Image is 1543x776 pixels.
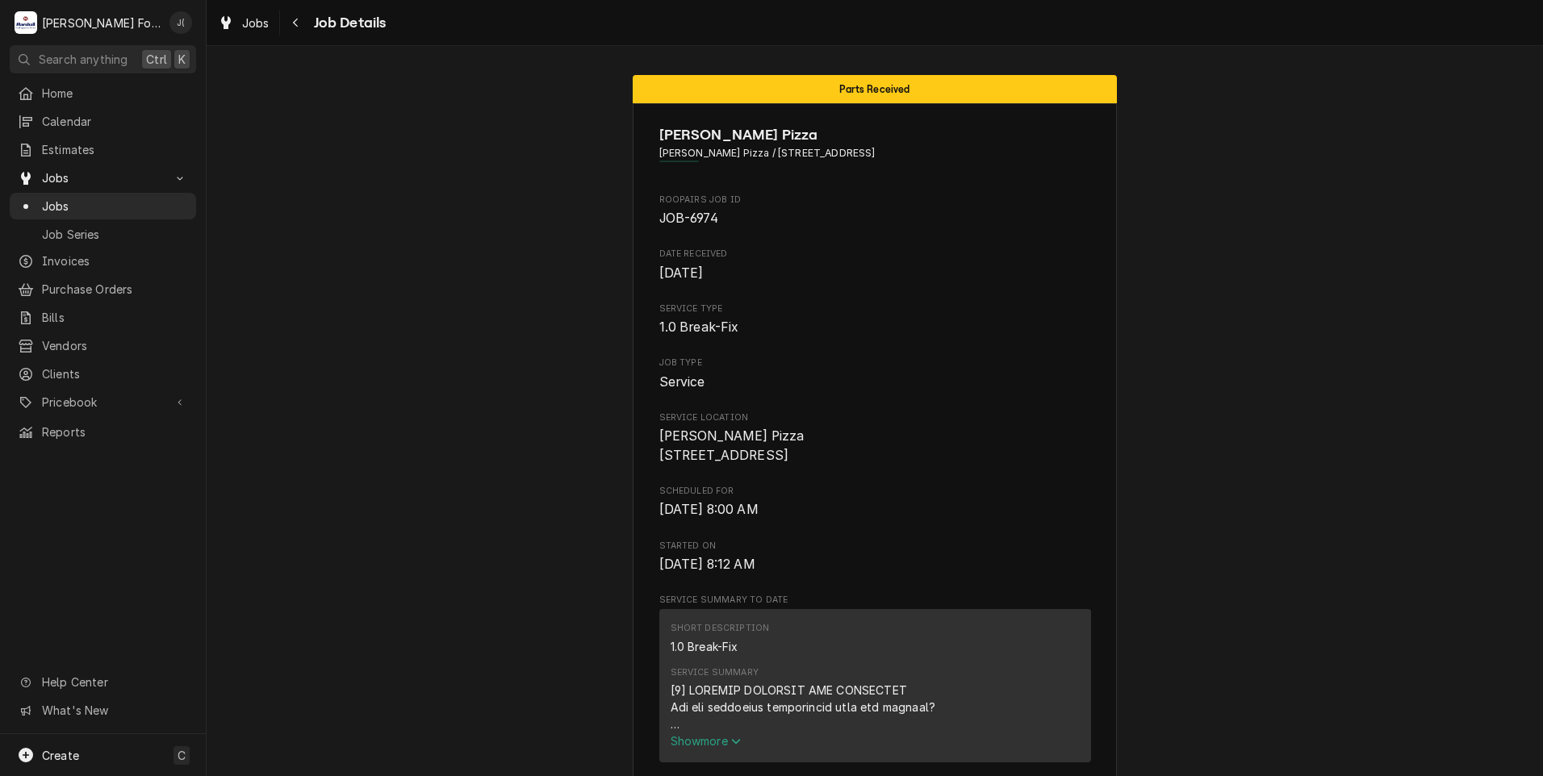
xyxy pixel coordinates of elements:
span: Scheduled For [659,485,1091,498]
span: Estimates [42,141,188,158]
span: Date Received [659,264,1091,283]
span: [PERSON_NAME] Pizza [STREET_ADDRESS] [659,428,805,463]
span: [DATE] [659,265,704,281]
span: JOB-6974 [659,211,718,226]
div: [PERSON_NAME] Food Equipment Service [42,15,161,31]
button: Navigate back [283,10,309,35]
span: 1.0 Break-Fix [659,319,739,335]
span: Job Type [659,357,1091,369]
span: Calendar [42,113,188,130]
span: Clients [42,365,188,382]
a: Go to Pricebook [10,389,196,415]
div: Scheduled For [659,485,1091,519]
a: Vendors [10,332,196,359]
span: Roopairs Job ID [659,209,1091,228]
span: Jobs [242,15,270,31]
span: Home [42,85,188,102]
a: Go to What's New [10,697,196,724]
span: Job Details [309,12,387,34]
span: Roopairs Job ID [659,194,1091,207]
a: Invoices [10,248,196,274]
div: Service Location [659,411,1091,465]
div: Short Description [671,622,770,635]
button: Search anythingCtrlK [10,45,196,73]
span: Scheduled For [659,500,1091,519]
span: Name [659,124,1091,146]
span: Show more [671,734,742,748]
span: Ctrl [146,51,167,68]
span: Service [659,374,705,390]
a: Calendar [10,108,196,135]
span: Pricebook [42,394,164,411]
span: Invoices [42,252,188,269]
span: Job Series [42,226,188,243]
div: M [15,11,37,34]
span: K [178,51,186,68]
div: Job Type [659,357,1091,391]
a: Go to Help Center [10,669,196,695]
div: Service Summary [671,666,759,679]
div: Client Information [659,124,1091,173]
a: Clients [10,361,196,387]
span: Service Location [659,427,1091,465]
span: Jobs [42,198,188,215]
span: Create [42,749,79,762]
span: Service Type [659,302,1091,315]
div: Service Summary [659,609,1091,769]
span: Purchase Orders [42,281,188,298]
span: Service Summary To Date [659,594,1091,607]
span: Service Type [659,318,1091,337]
span: Service Location [659,411,1091,424]
span: Job Type [659,373,1091,392]
div: Marshall Food Equipment Service's Avatar [15,11,37,34]
a: Job Series [10,221,196,248]
span: Vendors [42,337,188,354]
div: Started On [659,540,1091,574]
div: 1.0 Break-Fix [671,638,738,655]
a: Home [10,80,196,106]
span: Address [659,146,1091,161]
span: Search anything [39,51,128,68]
span: Help Center [42,674,186,690]
div: Date Received [659,248,1091,282]
span: Jobs [42,169,164,186]
span: Started On [659,540,1091,553]
div: Service Type [659,302,1091,337]
button: Showmore [671,732,1012,749]
div: J( [169,11,192,34]
span: Parts Received [839,84,909,94]
div: [9] LOREMIP DOLORSIT AME CONSECTET Adi eli seddoeius temporincid utla etd magnaal? Enim admin ven... [671,682,1012,732]
div: Roopairs Job ID [659,194,1091,228]
a: Reports [10,419,196,445]
span: Date Received [659,248,1091,261]
div: Jeff Debigare (109)'s Avatar [169,11,192,34]
div: Service Summary To Date [659,594,1091,770]
a: Estimates [10,136,196,163]
span: [DATE] 8:00 AM [659,502,759,517]
span: Started On [659,555,1091,574]
span: [DATE] 8:12 AM [659,557,755,572]
span: What's New [42,702,186,719]
span: Reports [42,423,188,440]
div: Status [633,75,1117,103]
a: Purchase Orders [10,276,196,302]
a: Jobs [211,10,276,36]
a: Jobs [10,193,196,219]
span: Bills [42,309,188,326]
a: Bills [10,304,196,331]
span: C [178,747,186,764]
a: Go to Jobs [10,165,196,191]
